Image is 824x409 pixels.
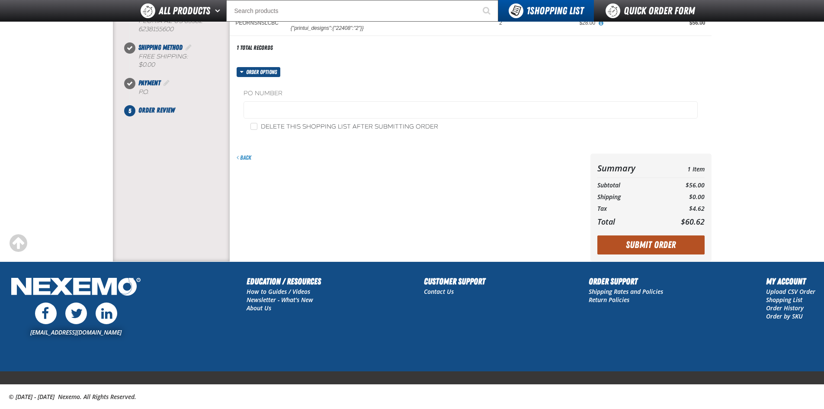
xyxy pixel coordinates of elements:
span: $60.62 [681,216,705,227]
th: Total [597,215,664,229]
div: {"printui_designs":{"22408":"2"}} [291,25,364,32]
button: Order options [237,67,281,77]
a: Shopping List [766,296,802,304]
span: Order options [246,67,280,77]
span: Shipping Method [138,43,183,52]
strong: $0.00 [138,61,155,68]
a: Back [237,154,251,161]
span: All Products [159,3,210,19]
td: 1 Item [663,161,704,176]
div: Scroll to the top [9,234,28,253]
span: 5 [124,105,135,116]
span: Payment [138,79,160,87]
th: Tax [597,203,664,215]
a: Return Policies [589,296,629,304]
td: $4.62 [663,203,704,215]
a: Contact Us [424,287,454,296]
h2: Education / Resources [247,275,321,288]
a: Order History [766,304,804,312]
a: Shipping Rates and Policies [589,287,663,296]
span: Order Review [138,106,175,114]
h2: Order Support [589,275,663,288]
li: Shipping Method. Step 3 of 5. Completed [130,42,230,78]
input: Delete this shopping list after submitting order [250,123,257,130]
div: 1 total records [237,44,273,52]
td: $56.00 [663,180,704,191]
div: Free Shipping: [138,53,230,69]
a: [EMAIL_ADDRESS][DOMAIN_NAME] [30,328,122,336]
a: How to Guides / Videos [247,287,310,296]
a: Order by SKU [766,312,803,320]
th: Subtotal [597,180,664,191]
a: Upload CSV Order [766,287,815,296]
a: Edit Payment [162,79,171,87]
img: Nexemo Logo [9,275,143,300]
td: PEORNSNSLCBC [230,11,285,35]
td: $0.00 [663,191,704,203]
bdo: 6238155600 [138,26,173,33]
div: $56.00 [607,19,705,26]
div: P.O. [138,88,230,97]
a: Newsletter - What's New [247,296,313,304]
button: Submit Order [597,235,705,254]
li: Order Review. Step 5 of 5. Not Completed [130,105,230,116]
div: $28.00 [514,19,596,26]
label: Delete this shopping list after submitting order [250,123,438,131]
label: PO Number [244,90,698,98]
span: 2 [499,20,502,26]
li: Payment. Step 4 of 5. Completed [130,78,230,105]
h2: My Account [766,275,815,288]
h2: Customer Support [424,275,485,288]
span: Shopping List [526,5,584,17]
strong: 1 [526,5,530,17]
a: Edit Shipping Method [184,43,193,52]
a: About Us [247,304,271,312]
th: Summary [597,161,664,176]
button: View All Prices for Peoria Nissan Sales and Leasing Consultant Business Cards [595,19,606,27]
th: Shipping [597,191,664,203]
